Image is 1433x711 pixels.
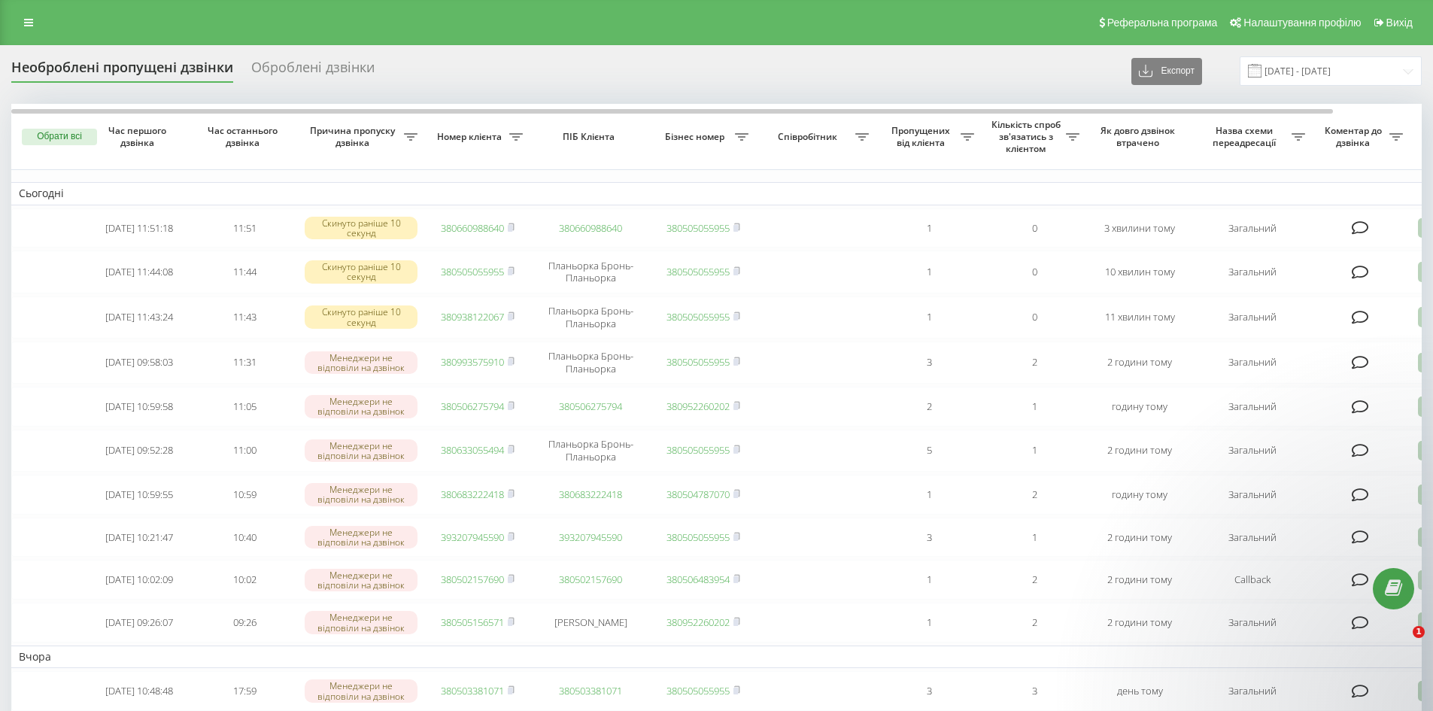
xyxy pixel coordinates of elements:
[87,296,192,339] td: [DATE] 11:43:24
[441,573,504,586] a: 380502157690
[1243,17,1361,29] span: Налаштування профілю
[1386,17,1413,29] span: Вихід
[441,615,504,629] a: 380505156571
[989,119,1066,154] span: Кількість спроб зв'язатись з клієнтом
[530,603,651,643] td: [PERSON_NAME]
[559,221,622,235] a: 380660988640
[1192,518,1313,558] td: Загальний
[530,342,651,384] td: Планьорка Бронь-Планьорка
[1087,671,1192,711] td: день тому
[192,251,297,293] td: 11:44
[441,310,504,324] a: 380938122067
[87,208,192,248] td: [DATE] 11:51:18
[543,131,638,143] span: ПІБ Клієнта
[99,125,180,148] span: Час першого дзвінка
[666,400,730,413] a: 380952260202
[305,260,417,283] div: Скинуто раніше 10 секунд
[192,296,297,339] td: 11:43
[982,342,1087,384] td: 2
[305,611,417,634] div: Менеджери не відповіли на дзвінок
[305,439,417,462] div: Менеджери не відповіли на дзвінок
[1192,475,1313,515] td: Загальний
[87,387,192,427] td: [DATE] 10:59:58
[666,488,730,501] a: 380504787070
[876,208,982,248] td: 1
[441,221,504,235] a: 380660988640
[441,488,504,501] a: 380683222418
[1087,518,1192,558] td: 2 години тому
[884,125,961,148] span: Пропущених від клієнта
[1087,342,1192,384] td: 2 години тому
[666,530,730,544] a: 380505055955
[559,573,622,586] a: 380502157690
[1087,208,1192,248] td: 3 хвилини тому
[1200,125,1292,148] span: Назва схеми переадресації
[87,342,192,384] td: [DATE] 09:58:03
[666,684,730,697] a: 380505055955
[305,351,417,374] div: Менеджери не відповіли на дзвінок
[530,296,651,339] td: Планьорка Бронь-Планьорка
[192,671,297,711] td: 17:59
[1087,560,1192,600] td: 2 години тому
[666,615,730,629] a: 380952260202
[441,684,504,697] a: 380503381071
[876,475,982,515] td: 1
[192,603,297,643] td: 09:26
[559,530,622,544] a: 393207945590
[559,684,622,697] a: 380503381071
[666,265,730,278] a: 380505055955
[305,125,404,148] span: Причина пропуску дзвінка
[192,560,297,600] td: 10:02
[1320,125,1389,148] span: Коментар до дзвінка
[441,443,504,457] a: 380633055494
[87,475,192,515] td: [DATE] 10:59:55
[876,560,982,600] td: 1
[1413,626,1425,638] span: 1
[876,251,982,293] td: 1
[876,342,982,384] td: 3
[666,310,730,324] a: 380505055955
[204,125,285,148] span: Час останнього дзвінка
[876,387,982,427] td: 2
[87,560,192,600] td: [DATE] 10:02:09
[1192,251,1313,293] td: Загальний
[666,221,730,235] a: 380505055955
[192,387,297,427] td: 11:05
[433,131,509,143] span: Номер клієнта
[1131,58,1202,85] button: Експорт
[1192,387,1313,427] td: Загальний
[305,305,417,328] div: Скинуто раніше 10 секунд
[87,603,192,643] td: [DATE] 09:26:07
[876,671,982,711] td: 3
[441,355,504,369] a: 380993575910
[559,488,622,501] a: 380683222418
[87,671,192,711] td: [DATE] 10:48:48
[305,483,417,506] div: Менеджери не відповіли на дзвінок
[876,296,982,339] td: 1
[305,217,417,239] div: Скинуто раніше 10 секунд
[666,573,730,586] a: 380506483954
[982,296,1087,339] td: 0
[982,560,1087,600] td: 2
[1107,17,1218,29] span: Реферальна програма
[876,430,982,472] td: 5
[192,208,297,248] td: 11:51
[305,569,417,591] div: Менеджери не відповіли на дзвінок
[1382,626,1418,662] iframe: Intercom live chat
[982,430,1087,472] td: 1
[305,395,417,418] div: Менеджери не відповіли на дзвінок
[982,251,1087,293] td: 0
[441,530,504,544] a: 393207945590
[1087,603,1192,643] td: 2 години тому
[1087,251,1192,293] td: 10 хвилин тому
[87,518,192,558] td: [DATE] 10:21:47
[87,251,192,293] td: [DATE] 11:44:08
[666,355,730,369] a: 380505055955
[192,342,297,384] td: 11:31
[192,475,297,515] td: 10:59
[982,208,1087,248] td: 0
[192,430,297,472] td: 11:00
[876,603,982,643] td: 1
[658,131,735,143] span: Бізнес номер
[530,251,651,293] td: Планьорка Бронь-Планьорка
